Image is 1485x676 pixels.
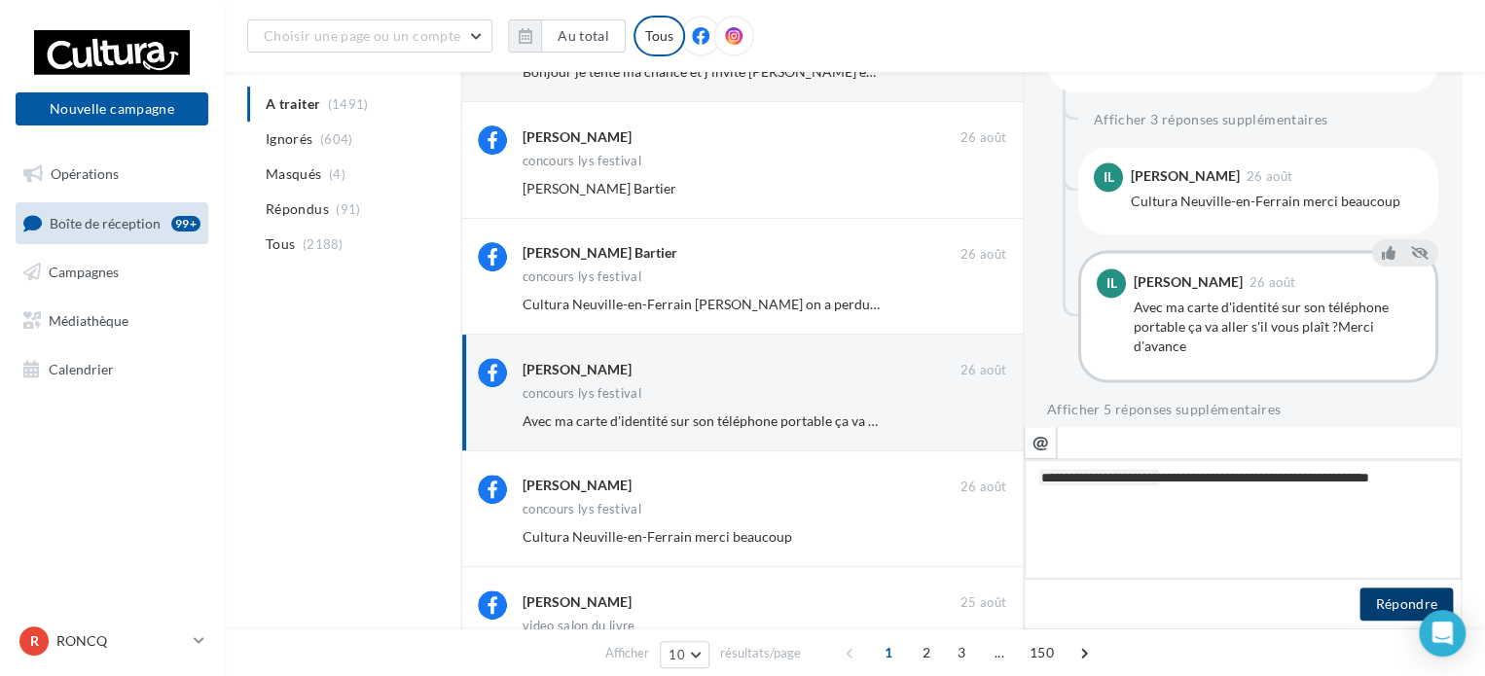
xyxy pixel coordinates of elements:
span: 26 août [1247,170,1292,183]
div: video salon du livre [523,620,635,632]
a: Calendrier [12,349,212,390]
span: Afficher [605,644,649,662]
div: [PERSON_NAME] [523,127,632,147]
button: Au total [508,19,626,53]
a: Boîte de réception99+ [12,202,212,244]
span: 150 [1022,637,1062,668]
div: [PERSON_NAME] [523,592,632,612]
div: concours lys festival [523,155,641,167]
div: concours lys festival [523,503,641,516]
span: 10 [669,647,685,662]
span: 2 [911,637,942,668]
span: IL [1104,167,1114,187]
span: Boîte de réception [50,214,161,231]
span: (91) [336,201,360,217]
span: (2188) [303,236,344,252]
span: 26 août [1250,276,1295,289]
span: (4) [329,166,345,182]
span: résultats/page [720,644,801,662]
span: (604) [320,131,353,147]
button: Nouvelle campagne [16,92,208,125]
span: Masqués [266,164,321,184]
div: Tous [634,16,685,56]
span: Avec ma carte d'identité sur son téléphone portable ça va aller s'il vous plaît ?Merci d'avance [523,412,1076,429]
span: Ignorés [266,129,312,149]
span: Choisir une page ou un compte [264,27,460,44]
div: [PERSON_NAME] Bartier [523,243,677,263]
a: Opérations [12,154,212,195]
span: Cultura Neuville-en-Ferrain [PERSON_NAME] on a perdu 😣 [523,296,889,312]
div: Avec ma carte d'identité sur son téléphone portable ça va aller s'il vous plaît ?Merci d'avance [1134,298,1420,356]
span: IL [1106,273,1117,293]
span: R [30,631,39,651]
button: Au total [541,19,626,53]
button: 10 [660,641,709,668]
p: RONCQ [56,631,186,651]
button: Répondre [1359,587,1453,621]
button: Choisir une page ou un compte [247,19,492,53]
span: Tous [266,234,295,254]
div: concours lys festival [523,387,641,400]
span: 26 août [960,129,1006,147]
span: 26 août [960,479,1006,496]
span: 26 août [960,362,1006,379]
span: Cultura Neuville-en-Ferrain merci beaucoup [523,528,792,545]
span: 1 [873,637,904,668]
div: [PERSON_NAME] [523,360,632,379]
i: @ [1032,433,1049,450]
span: Médiathèque [49,312,128,329]
span: ... [984,637,1015,668]
a: Médiathèque [12,301,212,341]
span: Répondus [266,199,329,219]
button: Afficher 5 réponses supplémentaires [1047,398,1281,421]
span: 25 août [960,594,1006,612]
div: 99+ [171,216,200,231]
a: Campagnes [12,252,212,293]
div: [PERSON_NAME] [1134,275,1243,289]
div: [PERSON_NAME] [523,476,632,495]
span: Opérations [51,165,119,182]
div: Cultura Neuville-en-Ferrain merci beaucoup [1131,192,1423,211]
div: concours lys festival [523,270,641,283]
span: Calendrier [49,360,114,376]
span: Campagnes [49,264,119,280]
button: @ [1024,426,1057,459]
div: [PERSON_NAME] [1131,169,1240,183]
div: Open Intercom Messenger [1419,610,1466,657]
span: 26 août [960,246,1006,264]
a: R RONCQ [16,623,208,659]
span: 3 [946,637,977,668]
span: [PERSON_NAME] Bartier [523,180,676,196]
button: Afficher 3 réponses supplémentaires [1086,108,1335,131]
